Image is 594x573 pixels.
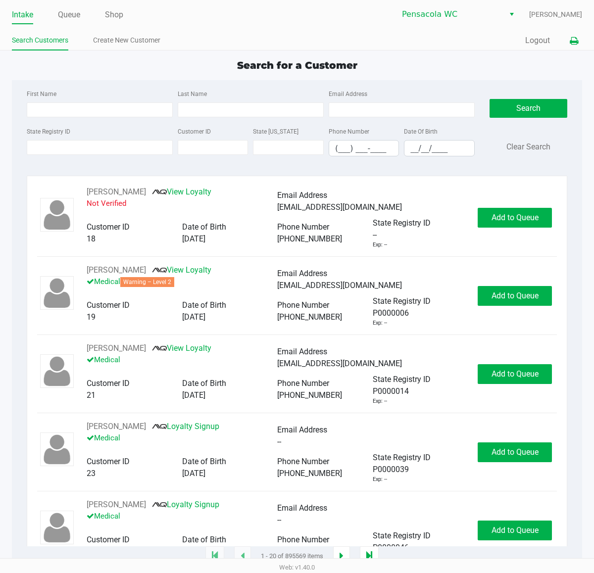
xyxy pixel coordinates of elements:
[87,264,146,276] button: See customer info
[277,535,329,544] span: Phone Number
[87,457,130,466] span: Customer ID
[277,347,327,356] span: Email Address
[333,546,350,566] app-submit-button: Next
[234,546,251,566] app-submit-button: Previous
[506,141,550,153] button: Clear Search
[87,390,96,400] span: 21
[492,525,539,535] span: Add to Queue
[404,127,438,136] label: Date Of Birth
[404,140,474,156] kendo-maskedtextbox: Format: MM/DD/YYYY
[373,397,387,406] div: Exp: --
[329,127,369,136] label: Phone Number
[12,8,33,22] a: Intake
[277,222,329,232] span: Phone Number
[87,312,96,322] span: 19
[277,425,327,434] span: Email Address
[277,503,327,513] span: Email Address
[182,457,226,466] span: Date of Birth
[277,515,281,525] span: --
[87,342,146,354] button: See customer info
[182,222,226,232] span: Date of Birth
[182,234,205,243] span: [DATE]
[105,8,123,22] a: Shop
[277,191,327,200] span: Email Address
[478,208,552,228] button: Add to Queue
[87,535,130,544] span: Customer ID
[182,300,226,310] span: Date of Birth
[182,379,226,388] span: Date of Birth
[152,422,219,431] a: Loyalty Signup
[492,447,539,457] span: Add to Queue
[373,385,409,397] span: P0000014
[27,127,70,136] label: State Registry ID
[253,127,298,136] label: State [US_STATE]
[478,521,552,540] button: Add to Queue
[152,500,219,509] a: Loyalty Signup
[373,296,431,306] span: State Registry ID
[277,281,402,290] span: [EMAIL_ADDRESS][DOMAIN_NAME]
[373,375,431,384] span: State Registry ID
[27,90,56,98] label: First Name
[87,234,96,243] span: 18
[277,457,329,466] span: Phone Number
[277,390,342,400] span: [PHONE_NUMBER]
[87,276,277,287] p: Medical
[87,499,146,511] button: See customer info
[492,369,539,379] span: Add to Queue
[492,213,539,222] span: Add to Queue
[120,277,174,287] span: Warning – Level 2
[277,300,329,310] span: Phone Number
[277,269,327,278] span: Email Address
[277,469,342,478] span: [PHONE_NUMBER]
[329,141,398,156] input: Format: (999) 999-9999
[87,432,277,444] p: Medical
[261,551,323,561] span: 1 - 20 of 895569 items
[152,265,211,275] a: View Loyalty
[360,546,379,566] app-submit-button: Move to last page
[87,469,96,478] span: 23
[12,34,68,47] a: Search Customers
[478,286,552,306] button: Add to Queue
[373,218,431,228] span: State Registry ID
[373,241,387,249] div: Exp: --
[373,531,431,540] span: State Registry ID
[279,564,315,571] span: Web: v1.40.0
[373,464,409,476] span: P0000039
[373,453,431,462] span: State Registry ID
[329,90,367,98] label: Email Address
[277,379,329,388] span: Phone Number
[182,312,205,322] span: [DATE]
[277,437,281,446] span: --
[87,186,146,198] button: See customer info
[277,202,402,212] span: [EMAIL_ADDRESS][DOMAIN_NAME]
[329,140,399,156] kendo-maskedtextbox: Format: (999) 999-9999
[58,8,80,22] a: Queue
[182,390,205,400] span: [DATE]
[490,99,567,118] button: Search
[402,8,498,20] span: Pensacola WC
[504,5,519,23] button: Select
[525,35,550,47] button: Logout
[373,229,377,241] span: --
[277,312,342,322] span: [PHONE_NUMBER]
[277,234,342,243] span: [PHONE_NUMBER]
[152,343,211,353] a: View Loyalty
[529,9,582,20] span: [PERSON_NAME]
[182,535,226,544] span: Date of Birth
[277,359,402,368] span: [EMAIL_ADDRESS][DOMAIN_NAME]
[87,511,277,522] p: Medical
[178,127,211,136] label: Customer ID
[237,59,357,71] span: Search for a Customer
[87,222,130,232] span: Customer ID
[478,442,552,462] button: Add to Queue
[373,307,409,319] span: P0000006
[87,198,277,209] p: Not Verified
[87,421,146,432] button: See customer info
[492,291,539,300] span: Add to Queue
[152,187,211,196] a: View Loyalty
[182,469,205,478] span: [DATE]
[478,364,552,384] button: Add to Queue
[87,354,277,366] p: Medical
[87,300,130,310] span: Customer ID
[373,319,387,328] div: Exp: --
